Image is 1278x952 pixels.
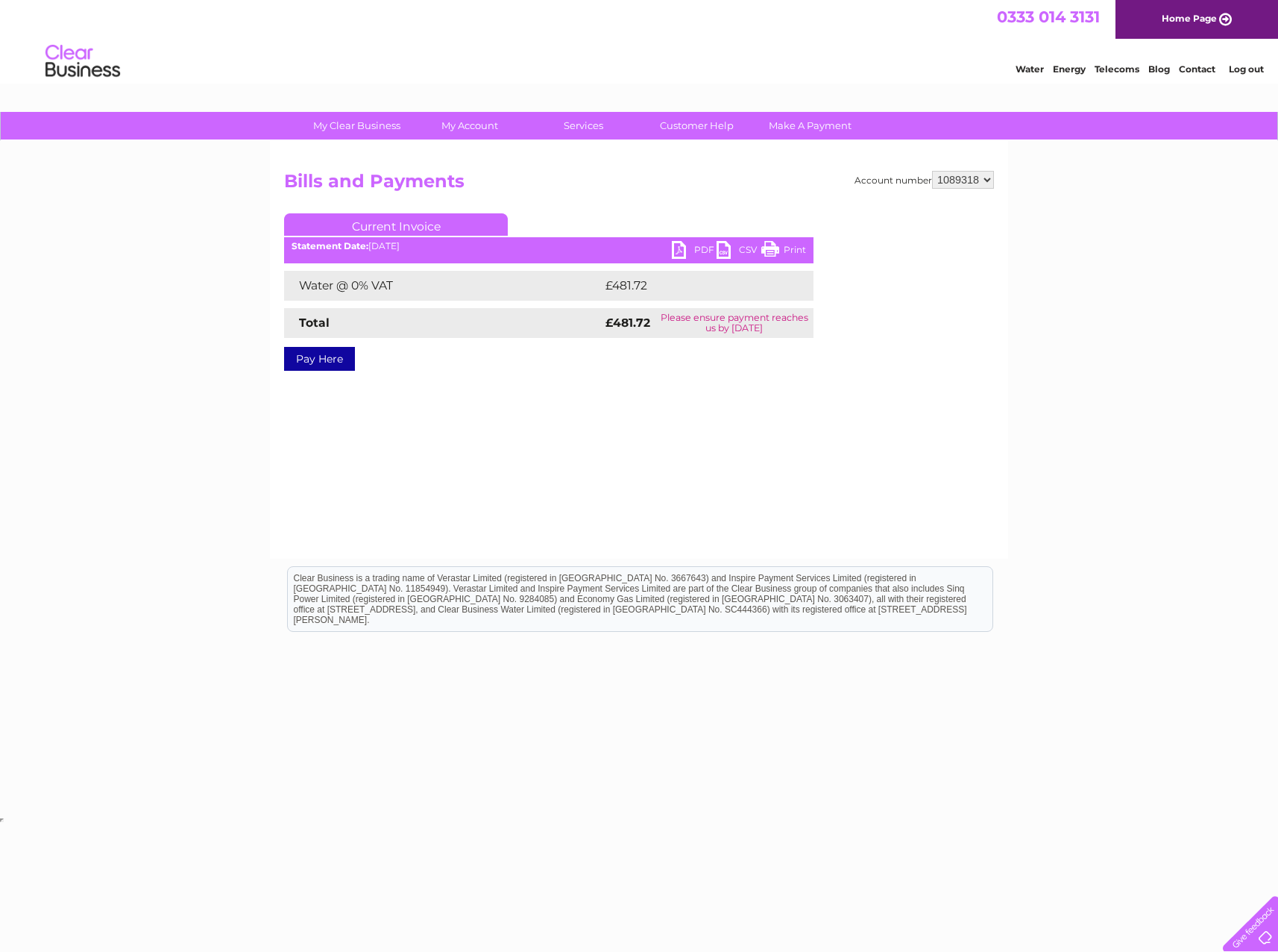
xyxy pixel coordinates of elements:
a: Water [1016,63,1044,75]
a: Telecoms [1095,63,1139,75]
a: My Clear Business [295,112,418,140]
strong: Total [299,316,330,330]
img: logo.png [45,39,121,84]
strong: £481.72 [605,316,650,330]
div: Clear Business is a trading name of Verastar Limited (registered in [GEOGRAPHIC_DATA] No. 3667643... [288,8,992,72]
a: Services [522,112,645,140]
a: PDF [672,241,717,263]
a: 0333 014 3131 [997,7,1100,26]
a: Print [761,241,806,263]
div: Account number [854,171,994,189]
a: Contact [1179,63,1215,75]
b: Statement Date: [292,240,368,251]
a: Make A Payment [749,112,872,140]
a: Log out [1229,63,1264,75]
a: Energy [1053,63,1086,75]
td: Water @ 0% VAT [284,271,602,301]
a: CSV [717,241,761,263]
td: £481.72 [602,271,786,301]
a: Current Invoice [284,213,508,236]
a: Blog [1148,63,1170,75]
div: [DATE] [284,241,813,251]
h2: Bills and Payments [284,171,994,199]
a: Customer Help [635,112,758,140]
a: Pay Here [284,347,355,371]
td: Please ensure payment reaches us by [DATE] [655,308,814,338]
a: My Account [409,112,532,140]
